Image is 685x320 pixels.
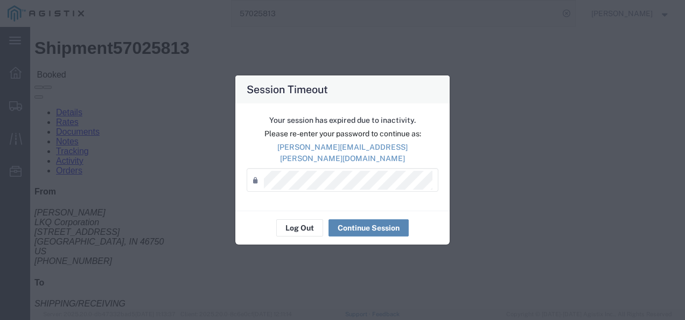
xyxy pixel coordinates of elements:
p: [PERSON_NAME][EMAIL_ADDRESS][PERSON_NAME][DOMAIN_NAME] [247,142,438,164]
button: Continue Session [328,219,409,236]
button: Log Out [276,219,323,236]
h4: Session Timeout [247,81,328,97]
p: Your session has expired due to inactivity. [247,115,438,126]
p: Please re-enter your password to continue as: [247,128,438,140]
